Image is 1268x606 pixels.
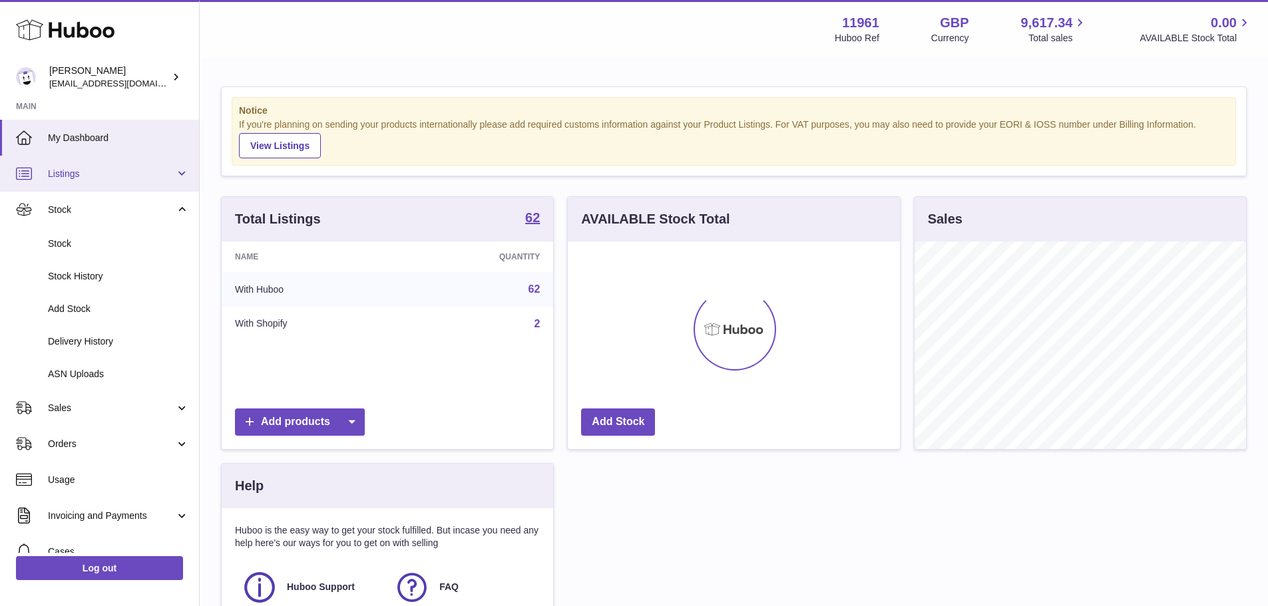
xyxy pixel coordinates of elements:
[48,132,189,144] span: My Dashboard
[48,270,189,283] span: Stock History
[439,581,459,593] span: FAQ
[528,283,540,295] a: 62
[48,438,175,450] span: Orders
[235,524,540,549] p: Huboo is the easy way to get your stock fulfilled. But incase you need any help here's our ways f...
[16,556,183,580] a: Log out
[1211,14,1237,32] span: 0.00
[1140,32,1252,45] span: AVAILABLE Stock Total
[525,211,540,224] strong: 62
[287,581,355,593] span: Huboo Support
[49,65,169,90] div: [PERSON_NAME]
[928,210,962,228] h3: Sales
[239,118,1229,158] div: If you're planning on sending your products internationally please add required customs informati...
[940,14,968,32] strong: GBP
[48,335,189,348] span: Delivery History
[48,545,189,558] span: Cases
[1021,14,1088,45] a: 9,617.34 Total sales
[48,303,189,315] span: Add Stock
[835,32,879,45] div: Huboo Ref
[48,204,175,216] span: Stock
[48,368,189,380] span: ASN Uploads
[48,168,175,180] span: Listings
[48,237,189,250] span: Stock
[48,474,189,486] span: Usage
[48,510,175,522] span: Invoicing and Payments
[222,241,401,272] th: Name
[581,210,730,228] h3: AVAILABLE Stock Total
[235,408,365,436] a: Add products
[235,477,264,495] h3: Help
[401,241,554,272] th: Quantity
[534,318,540,329] a: 2
[581,408,655,436] a: Add Stock
[235,210,321,228] h3: Total Listings
[1028,32,1088,45] span: Total sales
[222,272,401,307] td: With Huboo
[525,211,540,227] a: 62
[222,307,401,341] td: With Shopify
[239,104,1229,117] strong: Notice
[49,78,196,88] span: [EMAIL_ADDRESS][DOMAIN_NAME]
[842,14,879,32] strong: 11961
[1021,14,1073,32] span: 9,617.34
[931,32,969,45] div: Currency
[16,67,36,87] img: internalAdmin-11961@internal.huboo.com
[394,569,533,605] a: FAQ
[242,569,381,605] a: Huboo Support
[48,402,175,414] span: Sales
[239,133,321,158] a: View Listings
[1140,14,1252,45] a: 0.00 AVAILABLE Stock Total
